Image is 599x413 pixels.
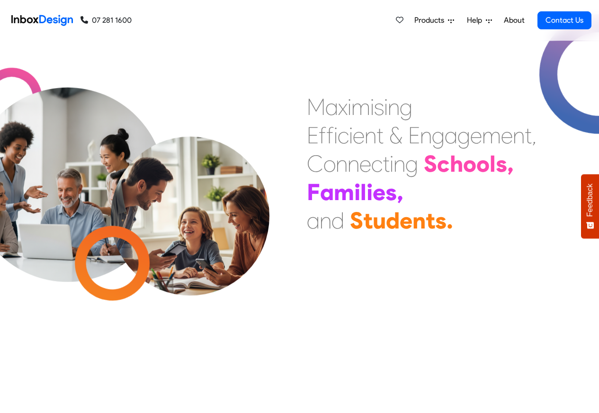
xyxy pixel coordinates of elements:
[334,121,338,149] div: i
[525,121,532,149] div: t
[490,149,496,178] div: l
[307,121,319,149] div: E
[463,149,476,178] div: o
[507,149,514,178] div: ,
[307,149,323,178] div: C
[467,15,486,26] span: Help
[501,121,513,149] div: e
[501,11,527,30] a: About
[336,149,348,178] div: n
[371,149,383,178] div: c
[463,11,496,30] a: Help
[532,121,536,149] div: ,
[400,93,412,121] div: g
[420,121,432,149] div: n
[513,121,525,149] div: n
[414,15,448,26] span: Products
[447,206,453,235] div: .
[373,206,386,235] div: u
[325,93,338,121] div: a
[437,149,450,178] div: c
[367,178,373,206] div: i
[445,121,457,149] div: a
[363,206,373,235] div: t
[323,149,336,178] div: o
[432,121,445,149] div: g
[320,178,334,206] div: a
[385,178,397,206] div: s
[359,149,371,178] div: e
[373,178,385,206] div: e
[350,206,363,235] div: S
[386,206,400,235] div: d
[348,93,351,121] div: i
[397,178,403,206] div: ,
[426,206,435,235] div: t
[349,121,353,149] div: i
[365,121,376,149] div: n
[383,149,390,178] div: t
[348,149,359,178] div: n
[334,178,354,206] div: m
[360,178,367,206] div: l
[331,206,344,235] div: d
[91,119,289,317] img: parents_with_child.png
[537,11,591,29] a: Contact Us
[470,121,482,149] div: e
[374,93,384,121] div: s
[384,93,388,121] div: i
[354,178,360,206] div: i
[390,149,393,178] div: i
[320,206,331,235] div: n
[388,93,400,121] div: n
[326,121,334,149] div: f
[319,121,326,149] div: f
[307,178,320,206] div: F
[80,15,132,26] a: 07 281 1600
[351,93,370,121] div: m
[482,121,501,149] div: m
[408,121,420,149] div: E
[476,149,490,178] div: o
[393,149,405,178] div: n
[450,149,463,178] div: h
[405,149,418,178] div: g
[412,206,426,235] div: n
[338,93,348,121] div: x
[457,121,470,149] div: g
[435,206,447,235] div: s
[424,149,437,178] div: S
[338,121,349,149] div: c
[496,149,507,178] div: s
[411,11,458,30] a: Products
[307,206,320,235] div: a
[586,184,594,217] span: Feedback
[307,93,325,121] div: M
[353,121,365,149] div: e
[581,174,599,238] button: Feedback - Show survey
[400,206,412,235] div: e
[376,121,384,149] div: t
[370,93,374,121] div: i
[389,121,402,149] div: &
[307,93,536,235] div: Maximising Efficient & Engagement, Connecting Schools, Families, and Students.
